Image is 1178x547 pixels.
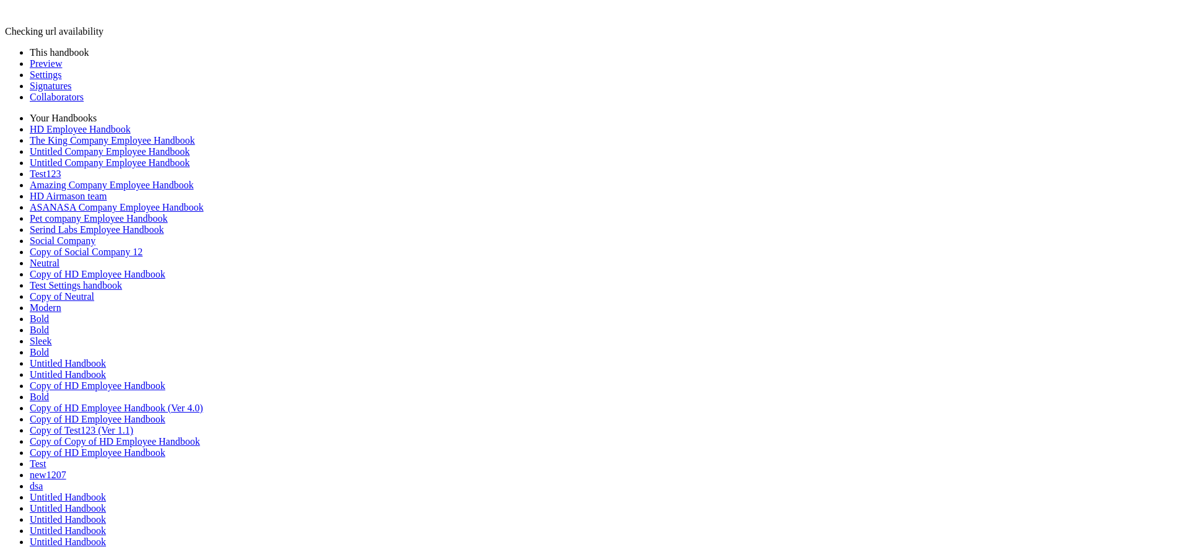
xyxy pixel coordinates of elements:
a: Settings [30,69,62,80]
a: Modern [30,302,61,313]
a: Copy of HD Employee Handbook [30,380,165,391]
span: Checking url availability [5,26,103,37]
a: Copy of Neutral [30,291,94,302]
a: Untitled Handbook [30,503,106,514]
a: Copy of Social Company 12 [30,247,143,257]
a: Copy of HD Employee Handbook [30,447,165,458]
a: Signatures [30,81,72,91]
a: Untitled Handbook [30,525,106,536]
a: Test123 [30,168,61,179]
a: Sleek [30,336,52,346]
a: Copy of HD Employee Handbook [30,269,165,279]
a: Amazing Company Employee Handbook [30,180,193,190]
a: Copy of HD Employee Handbook (Ver 4.0) [30,403,203,413]
a: Copy of HD Employee Handbook [30,414,165,424]
li: This handbook [30,47,1173,58]
a: Bold [30,325,49,335]
a: HD Airmason team [30,191,107,201]
a: Social Company [30,235,95,246]
a: ASANASA Company Employee Handbook [30,202,203,212]
a: Pet company Employee Handbook [30,213,168,224]
a: dsa [30,481,43,491]
a: Bold [30,313,49,324]
a: Bold [30,347,49,357]
a: Untitled Handbook [30,492,106,502]
a: Untitled Handbook [30,369,106,380]
a: Test [30,458,46,469]
a: Test Settings handbook [30,280,122,291]
a: Untitled Company Employee Handbook [30,146,190,157]
a: The King Company Employee Handbook [30,135,195,146]
a: Untitled Handbook [30,358,106,369]
a: Copy of Copy of HD Employee Handbook [30,436,200,447]
a: Untitled Handbook [30,536,106,547]
a: Untitled Company Employee Handbook [30,157,190,168]
a: Neutral [30,258,59,268]
a: Collaborators [30,92,84,102]
a: Serind Labs Employee Handbook [30,224,164,235]
a: new1207 [30,470,66,480]
a: Bold [30,392,49,402]
a: Preview [30,58,62,69]
li: Your Handbooks [30,113,1173,124]
a: HD Employee Handbook [30,124,131,134]
a: Untitled Handbook [30,514,106,525]
a: Copy of Test123 (Ver 1.1) [30,425,133,435]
